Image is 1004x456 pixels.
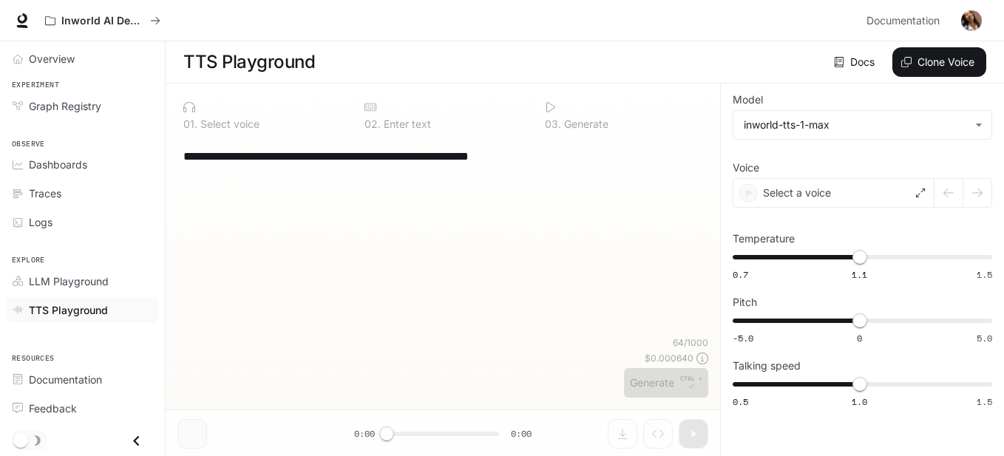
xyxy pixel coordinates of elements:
img: User avatar [961,10,982,31]
span: LLM Playground [29,273,109,289]
p: 0 1 . [183,119,197,129]
span: 1.1 [852,268,867,281]
a: Traces [6,180,159,206]
span: 1.0 [852,395,867,408]
a: Docs [831,47,881,77]
p: Inworld AI Demos [61,15,144,27]
p: Model [733,95,763,105]
p: 0 3 . [545,119,561,129]
p: Pitch [733,297,757,307]
a: Graph Registry [6,93,159,119]
span: 1.5 [977,268,992,281]
span: 0.5 [733,395,748,408]
p: Talking speed [733,361,801,371]
p: Select a voice [763,186,831,200]
p: 0 2 . [364,119,381,129]
span: Graph Registry [29,98,101,114]
span: Traces [29,186,61,201]
span: 0 [857,332,862,344]
p: Temperature [733,234,795,244]
span: Overview [29,51,75,67]
a: Dashboards [6,152,159,177]
span: Feedback [29,401,77,416]
span: Dashboards [29,157,87,172]
button: All workspaces [38,6,167,35]
span: 1.5 [977,395,992,408]
span: -5.0 [733,332,753,344]
span: TTS Playground [29,302,108,318]
div: inworld-tts-1-max [744,118,968,132]
button: Close drawer [120,426,153,456]
p: Generate [561,119,608,129]
a: Feedback [6,395,159,421]
span: 5.0 [977,332,992,344]
a: LLM Playground [6,268,159,294]
button: Clone Voice [892,47,986,77]
a: Documentation [6,367,159,392]
a: Overview [6,46,159,72]
span: Documentation [866,12,940,30]
p: Voice [733,163,759,173]
p: Select voice [197,119,260,129]
button: User avatar [957,6,986,35]
p: Enter text [381,119,431,129]
span: 0.7 [733,268,748,281]
a: Documentation [861,6,951,35]
div: inworld-tts-1-max [733,111,991,139]
a: TTS Playground [6,297,159,323]
a: Logs [6,209,159,235]
span: Dark mode toggle [13,432,28,448]
span: Logs [29,214,52,230]
span: Documentation [29,372,102,387]
h1: TTS Playground [183,47,315,77]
